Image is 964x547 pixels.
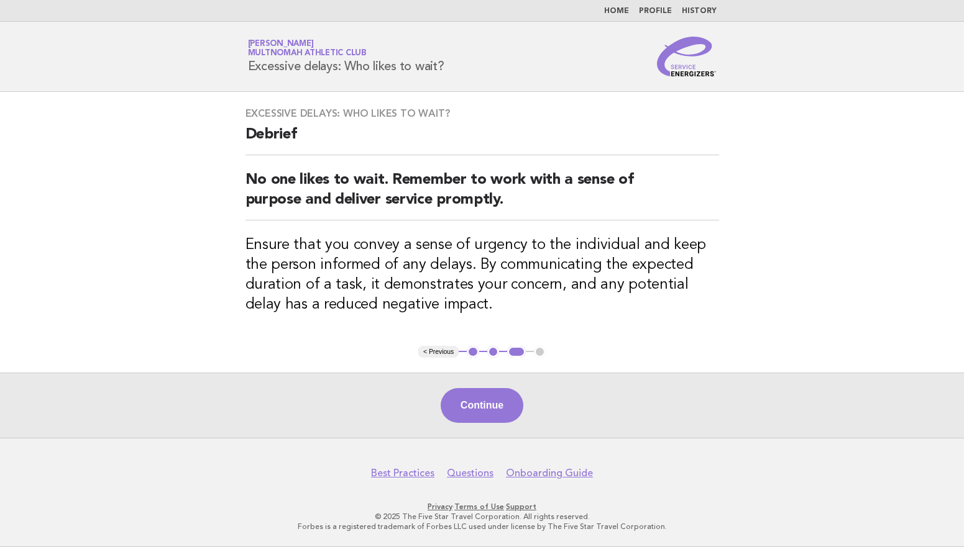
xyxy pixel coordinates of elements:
[487,346,500,358] button: 2
[102,502,863,512] p: · ·
[657,37,717,76] img: Service Energizers
[248,40,367,57] a: [PERSON_NAME]Multnomah Athletic Club
[248,50,367,58] span: Multnomah Athletic Club
[248,40,444,73] h1: Excessive delays: Who likes to wait?
[246,125,719,155] h2: Debrief
[447,467,493,479] a: Questions
[441,388,523,423] button: Continue
[682,7,717,15] a: History
[507,346,525,358] button: 3
[506,467,593,479] a: Onboarding Guide
[246,107,719,120] h3: Excessive delays: Who likes to wait?
[639,7,672,15] a: Profile
[102,512,863,522] p: © 2025 The Five Star Travel Corporation. All rights reserved.
[604,7,629,15] a: Home
[506,502,536,511] a: Support
[102,522,863,531] p: Forbes is a registered trademark of Forbes LLC used under license by The Five Star Travel Corpora...
[371,467,434,479] a: Best Practices
[246,235,719,315] h3: Ensure that you convey a sense of urgency to the individual and keep the person informed of any d...
[418,346,459,358] button: < Previous
[246,170,719,220] h2: No one likes to wait. Remember to work with a sense of purpose and deliver service promptly.
[428,502,452,511] a: Privacy
[467,346,479,358] button: 1
[454,502,504,511] a: Terms of Use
